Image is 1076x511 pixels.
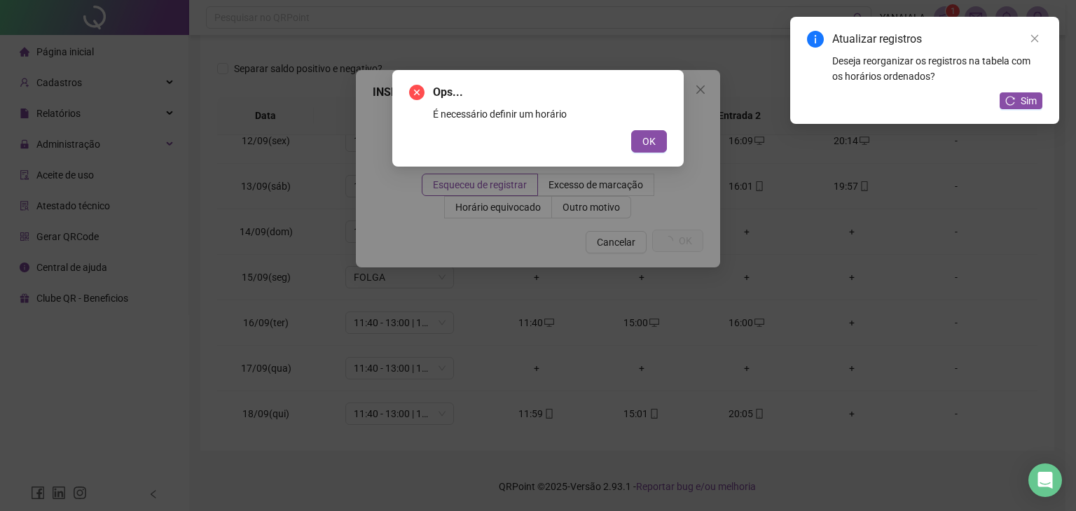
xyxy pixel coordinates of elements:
a: Close [1027,31,1042,46]
span: close [1030,34,1040,43]
div: Open Intercom Messenger [1028,463,1062,497]
div: É necessário definir um horário [433,106,667,122]
button: Sim [1000,92,1042,109]
span: Ops... [433,84,667,101]
span: close-circle [409,85,425,100]
div: Deseja reorganizar os registros na tabela com os horários ordenados? [832,53,1042,84]
div: Atualizar registros [832,31,1042,48]
span: reload [1005,96,1015,106]
span: Sim [1021,93,1037,108]
span: info-circle [807,31,824,48]
span: OK [642,134,656,149]
button: OK [631,130,667,153]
